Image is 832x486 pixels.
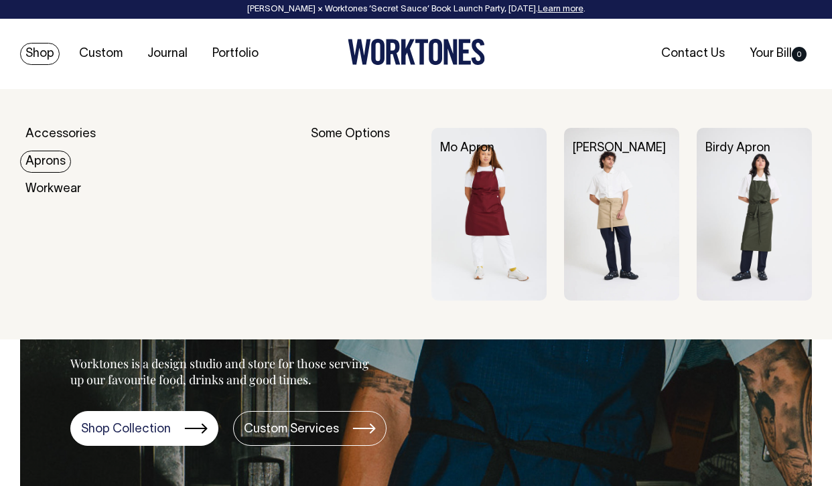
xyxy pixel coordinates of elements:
a: Custom Services [233,411,387,446]
a: Aprons [20,151,71,173]
a: Shop Collection [70,411,218,446]
span: 0 [792,47,807,62]
a: Mo Apron [440,143,494,154]
img: Birdy Apron [697,128,812,301]
img: Bobby Apron [564,128,679,301]
a: Shop [20,43,60,65]
a: Your Bill0 [744,43,812,65]
a: Accessories [20,123,101,145]
a: [PERSON_NAME] [573,143,666,154]
a: Portfolio [207,43,264,65]
p: Worktones is a design studio and store for those serving up our favourite food, drinks and good t... [70,355,375,388]
a: Journal [142,43,193,65]
a: Birdy Apron [705,143,770,154]
a: Workwear [20,178,86,200]
img: Mo Apron [431,128,547,301]
a: Custom [74,43,128,65]
div: [PERSON_NAME] × Worktones ‘Secret Sauce’ Book Launch Party, [DATE]. . [13,5,819,14]
a: Contact Us [656,43,730,65]
a: Learn more [538,5,583,13]
div: Some Options [311,128,414,301]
